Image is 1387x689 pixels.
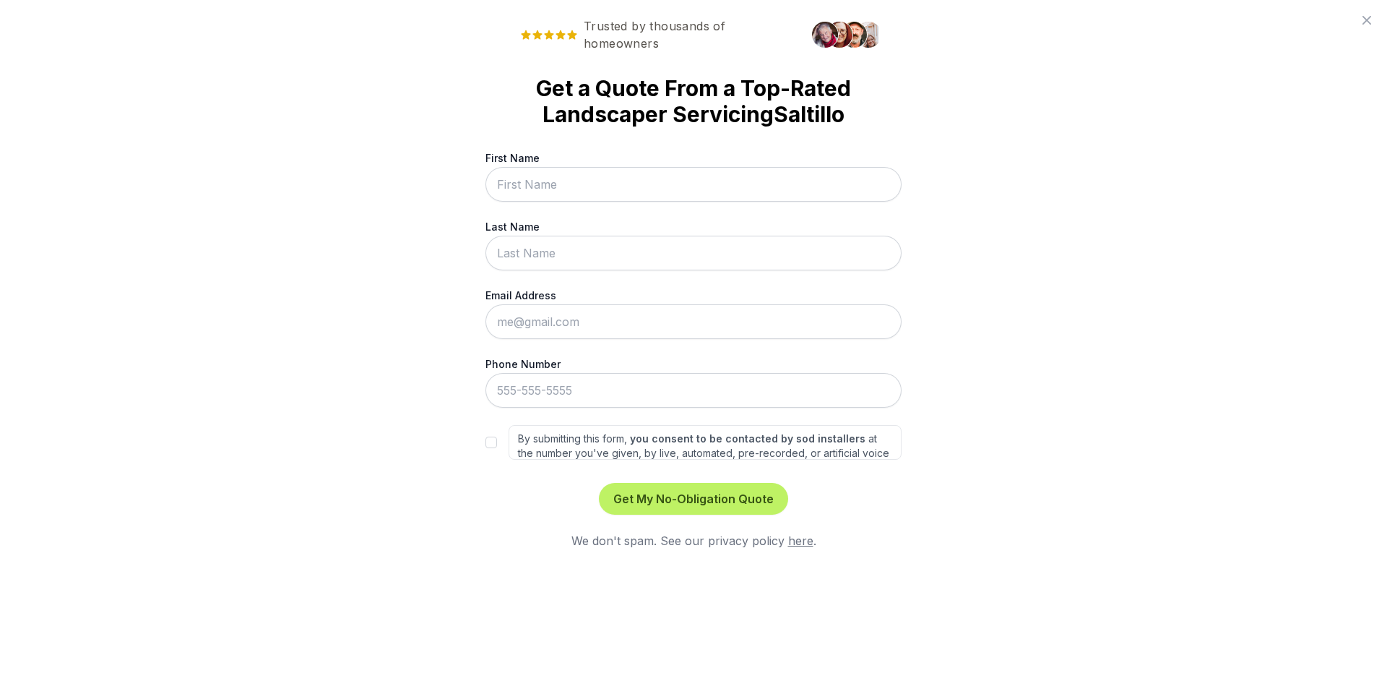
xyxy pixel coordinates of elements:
[630,432,865,445] strong: you consent to be contacted by sod installers
[509,17,803,52] span: Trusted by thousands of homeowners
[485,288,902,303] label: Email Address
[485,236,902,270] input: Last Name
[599,483,788,515] button: Get My No-Obligation Quote
[788,534,813,548] a: here
[485,304,902,339] input: me@gmail.com
[485,219,902,234] label: Last Name
[485,532,902,549] div: We don't spam. See our privacy policy .
[485,150,902,166] label: First Name
[509,425,902,460] label: By submitting this form, at the number you've given, by live, automated, pre-recorded, or artific...
[509,75,878,127] strong: Get a Quote From a Top-Rated Landscaper Servicing Saltillo
[485,167,902,202] input: First Name
[485,356,902,372] label: Phone Number
[485,373,902,408] input: 555-555-5555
